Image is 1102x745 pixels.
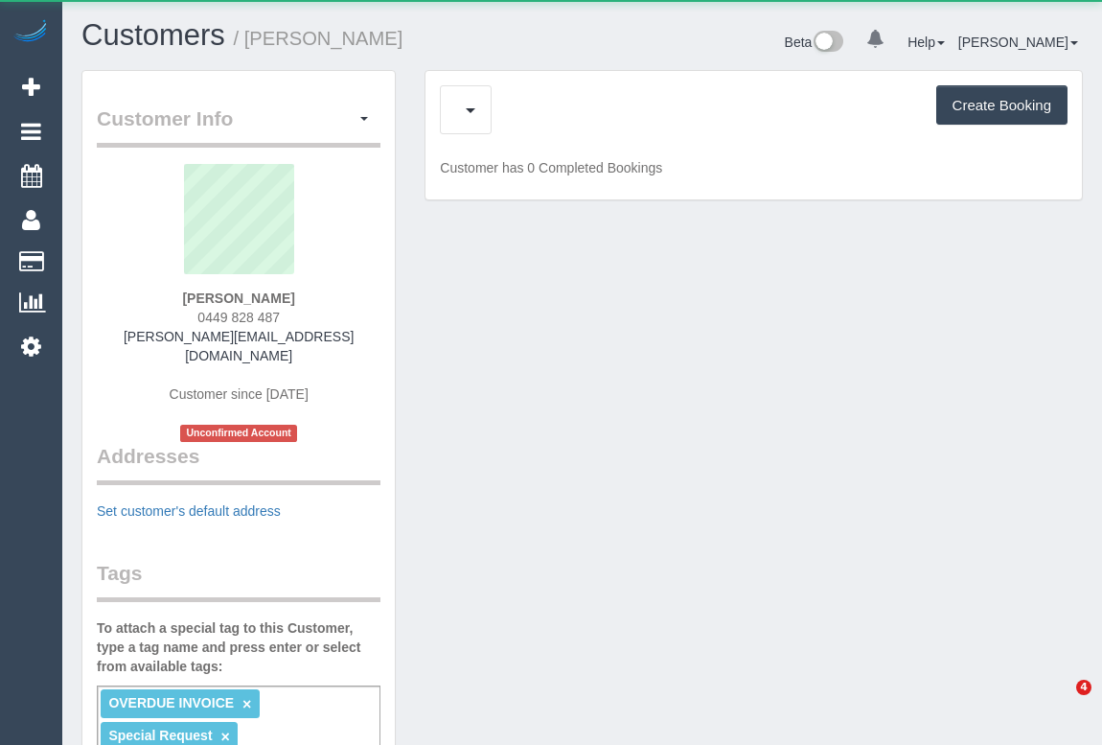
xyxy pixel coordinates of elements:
span: 0449 828 487 [197,310,280,325]
iframe: Intercom live chat [1037,680,1083,726]
a: [PERSON_NAME][EMAIL_ADDRESS][DOMAIN_NAME] [124,329,354,363]
a: [PERSON_NAME] [958,35,1078,50]
button: Create Booking [936,85,1068,126]
a: × [220,729,229,745]
label: To attach a special tag to this Customer, type a tag name and press enter or select from availabl... [97,618,380,676]
img: New interface [812,31,843,56]
strong: [PERSON_NAME] [182,291,294,306]
a: × [242,696,251,712]
legend: Customer Info [97,105,380,148]
span: Customer since [DATE] [170,386,309,402]
p: Customer has 0 Completed Bookings [440,158,1068,177]
small: / [PERSON_NAME] [234,28,403,49]
a: Customers [81,18,225,52]
span: 4 [1076,680,1091,695]
legend: Tags [97,559,380,602]
img: Automaid Logo [11,19,50,46]
span: Special Request [108,728,212,743]
a: Beta [785,35,844,50]
span: OVERDUE INVOICE [108,695,234,710]
a: Help [907,35,945,50]
a: Set customer's default address [97,503,281,519]
span: Unconfirmed Account [180,425,297,441]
